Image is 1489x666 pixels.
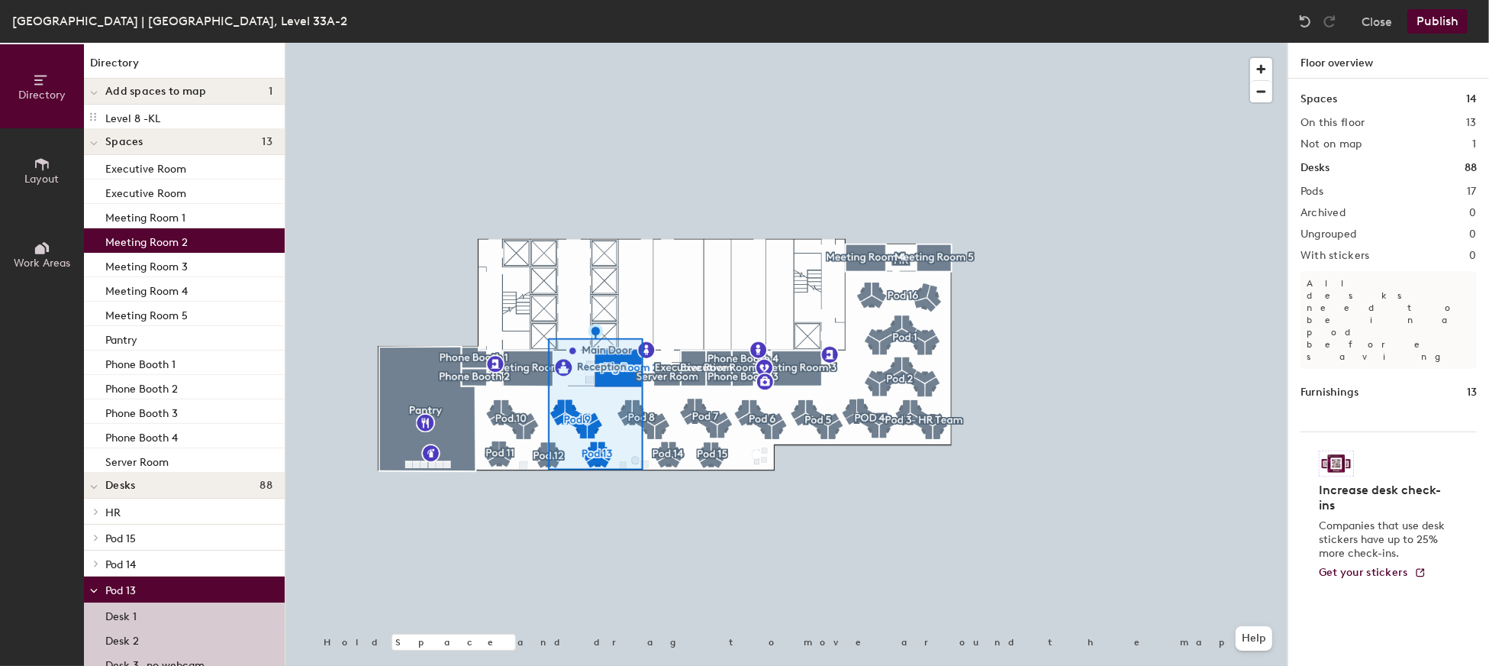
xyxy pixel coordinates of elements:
[1300,186,1323,198] h2: Pods
[12,11,347,31] div: [GEOGRAPHIC_DATA] | [GEOGRAPHIC_DATA], Level 33A-2
[105,354,176,371] p: Phone Booth 1
[105,158,186,176] p: Executive Room
[105,305,188,322] p: Meeting Room 5
[259,480,272,492] span: 88
[1297,14,1313,29] img: Undo
[25,173,60,186] span: Layout
[105,506,121,519] span: HR
[105,558,136,571] span: Pod 14
[1470,228,1477,241] h2: 0
[105,606,137,623] p: Desk 1
[1407,9,1468,34] button: Publish
[105,183,186,200] p: Executive Room
[1319,566,1408,579] span: Get your stickers
[1470,250,1477,262] h2: 0
[105,207,185,225] p: Meeting Room 1
[1300,384,1358,401] h1: Furnishings
[105,108,160,125] p: Level 8 -KL
[105,136,143,148] span: Spaces
[105,86,207,98] span: Add spaces to map
[1300,160,1329,176] h1: Desks
[1300,228,1357,241] h2: Ungrouped
[105,630,139,648] p: Desk 2
[14,257,70,270] span: Work Areas
[105,280,188,298] p: Meeting Room 4
[105,378,178,396] p: Phone Booth 2
[1362,9,1392,34] button: Close
[1466,117,1477,129] h2: 13
[1473,138,1477,150] h2: 1
[1319,451,1354,477] img: Sticker logo
[1300,91,1337,108] h1: Spaces
[1300,207,1346,219] h2: Archived
[105,584,136,597] span: Pod 13
[1288,43,1489,79] h1: Floor overview
[1300,271,1477,369] p: All desks need to be in a pod before saving
[105,427,178,445] p: Phone Booth 4
[262,136,272,148] span: 13
[105,451,169,469] p: Server Room
[1319,567,1426,580] a: Get your stickers
[1467,384,1477,401] h1: 13
[1465,160,1477,176] h1: 88
[1300,138,1362,150] h2: Not on map
[1470,207,1477,219] h2: 0
[1466,91,1477,108] h1: 14
[1319,519,1449,561] p: Companies that use desk stickers have up to 25% more check-ins.
[1319,483,1449,513] h4: Increase desk check-ins
[1300,117,1365,129] h2: On this floor
[105,231,188,249] p: Meeting Room 2
[105,403,178,420] p: Phone Booth 3
[1236,626,1272,651] button: Help
[1322,14,1337,29] img: Redo
[84,55,285,79] h1: Directory
[18,89,66,102] span: Directory
[1467,186,1477,198] h2: 17
[269,86,272,98] span: 1
[1300,250,1370,262] h2: With stickers
[105,532,136,545] span: Pod 15
[105,256,188,273] p: Meeting Room 3
[105,329,137,347] p: Pantry
[105,480,135,492] span: Desks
